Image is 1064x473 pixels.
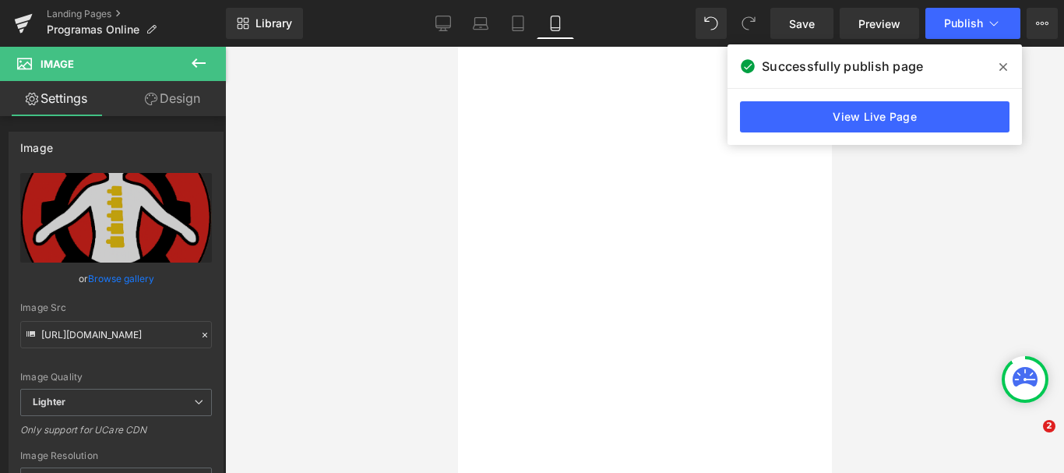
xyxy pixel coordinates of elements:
span: Successfully publish page [762,57,923,76]
iframe: Intercom live chat [1011,420,1048,457]
a: New Library [226,8,303,39]
div: Only support for UCare CDN [20,424,212,447]
a: Browse gallery [88,265,154,292]
a: Design [116,81,229,116]
a: View Live Page [740,101,1009,132]
input: Link [20,321,212,348]
b: Lighter [33,396,65,408]
a: Desktop [425,8,462,39]
span: Library [255,16,292,30]
button: Redo [733,8,764,39]
span: 2 [1043,420,1055,432]
div: or [20,270,212,287]
span: Preview [858,16,900,32]
button: Undo [696,8,727,39]
a: Mobile [537,8,574,39]
div: Image Resolution [20,450,212,461]
span: Image [41,58,74,70]
span: Programas Online [47,23,139,36]
button: Publish [925,8,1020,39]
button: More [1027,8,1058,39]
span: Publish [944,17,983,30]
a: Landing Pages [47,8,226,20]
div: Image [20,132,53,154]
a: Tablet [499,8,537,39]
a: Laptop [462,8,499,39]
span: Save [789,16,815,32]
div: Image Src [20,302,212,313]
div: Image Quality [20,372,212,383]
a: Preview [840,8,919,39]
